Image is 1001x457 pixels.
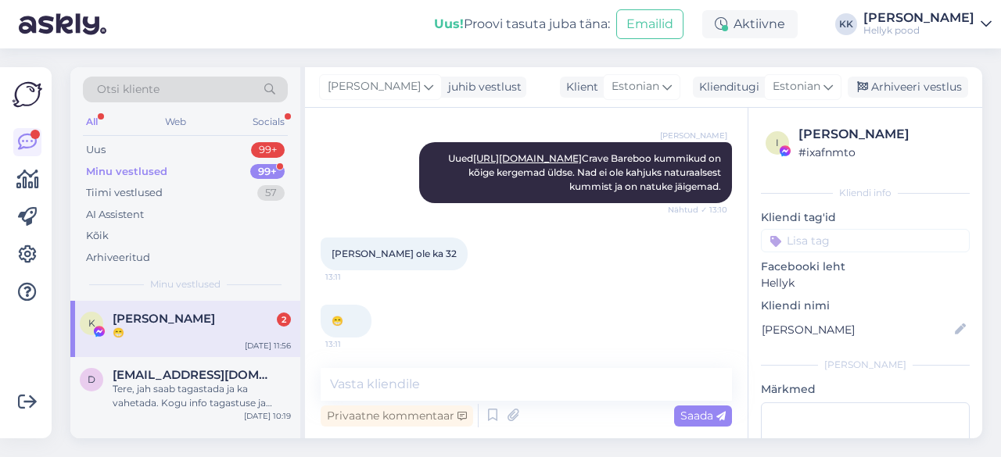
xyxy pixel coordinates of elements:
[244,410,291,422] div: [DATE] 10:19
[702,10,798,38] div: Aktiivne
[761,186,970,200] div: Kliendi info
[773,78,820,95] span: Estonian
[798,125,965,144] div: [PERSON_NAME]
[328,78,421,95] span: [PERSON_NAME]
[473,152,582,164] a: [URL][DOMAIN_NAME]
[448,152,723,192] span: Uued Crave Bareboo kummikud on kõige kergemad üldse. Nad ei ole kahjuks naturaalsest kummist ja o...
[321,405,473,427] div: Privaatne kommentaar
[776,137,779,148] span: i
[863,12,992,37] a: [PERSON_NAME]Hellyk pood
[761,209,970,226] p: Kliendi tag'id
[86,207,144,223] div: AI Assistent
[660,130,727,141] span: [PERSON_NAME]
[761,381,970,398] p: Märkmed
[86,164,167,180] div: Minu vestlused
[434,15,610,34] div: Proovi tasuta juba täna:
[434,16,464,31] b: Uus!
[332,315,343,327] span: 😁
[88,317,95,329] span: K
[761,275,970,291] p: Hellyk
[245,340,291,352] div: [DATE] 11:56
[113,326,291,340] div: 😁
[13,80,42,109] img: Askly Logo
[86,228,109,244] div: Kõik
[560,79,598,95] div: Klient
[249,112,288,132] div: Socials
[798,144,965,161] div: # ixafnmto
[442,79,522,95] div: juhib vestlust
[83,112,101,132] div: All
[86,250,150,266] div: Arhiveeritud
[251,142,285,158] div: 99+
[86,142,106,158] div: Uus
[162,112,189,132] div: Web
[761,298,970,314] p: Kliendi nimi
[257,185,285,201] div: 57
[761,259,970,275] p: Facebooki leht
[863,12,974,24] div: [PERSON_NAME]
[88,373,95,385] span: d
[277,312,291,327] div: 2
[612,78,659,95] span: Estonian
[250,164,285,180] div: 99+
[332,248,457,259] span: [PERSON_NAME] ole ka 32
[325,271,384,283] span: 13:11
[616,9,683,39] button: Emailid
[863,24,974,37] div: Hellyk pood
[86,185,163,201] div: Tiimi vestlused
[668,204,727,216] span: Nähtud ✓ 13:10
[150,277,221,291] span: Minu vestlused
[835,13,857,35] div: KK
[113,382,291,410] div: Tere, jah saab tagastada ja ka vahetada. Kogu info tagastuse ja vahetuse kohta on olemas ka meie ...
[761,229,970,252] input: Lisa tag
[762,321,952,338] input: Lisa nimi
[693,79,759,95] div: Klienditugi
[761,358,970,372] div: [PERSON_NAME]
[325,338,384,350] span: 13:11
[848,77,968,98] div: Arhiveeri vestlus
[113,368,275,382] span: daryatereshchuk1@gmail.com
[113,312,215,326] span: Kätlin Kase
[97,81,160,98] span: Otsi kliente
[680,409,726,423] span: Saada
